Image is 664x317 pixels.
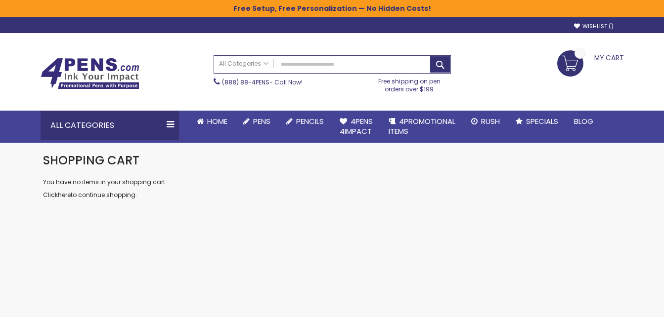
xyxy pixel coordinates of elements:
[574,23,614,30] a: Wishlist
[526,116,558,126] span: Specials
[508,111,566,132] a: Specials
[368,74,451,93] div: Free shipping on pen orders over $199
[43,152,139,168] span: Shopping Cart
[41,111,179,140] div: All Categories
[222,78,269,86] a: (888) 88-4PENS
[253,116,270,126] span: Pens
[340,116,373,136] span: 4Pens 4impact
[41,58,139,89] img: 4Pens Custom Pens and Promotional Products
[296,116,324,126] span: Pencils
[219,60,268,68] span: All Categories
[278,111,332,132] a: Pencils
[463,111,508,132] a: Rush
[389,116,455,136] span: 4PROMOTIONAL ITEMS
[574,116,593,126] span: Blog
[214,56,273,72] a: All Categories
[189,111,235,132] a: Home
[207,116,227,126] span: Home
[235,111,278,132] a: Pens
[43,191,621,199] p: Click to continue shopping.
[332,111,381,143] a: 4Pens4impact
[43,178,621,186] p: You have no items in your shopping cart.
[566,111,601,132] a: Blog
[381,111,463,143] a: 4PROMOTIONALITEMS
[222,78,303,86] span: - Call Now!
[481,116,500,126] span: Rush
[58,191,71,199] a: here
